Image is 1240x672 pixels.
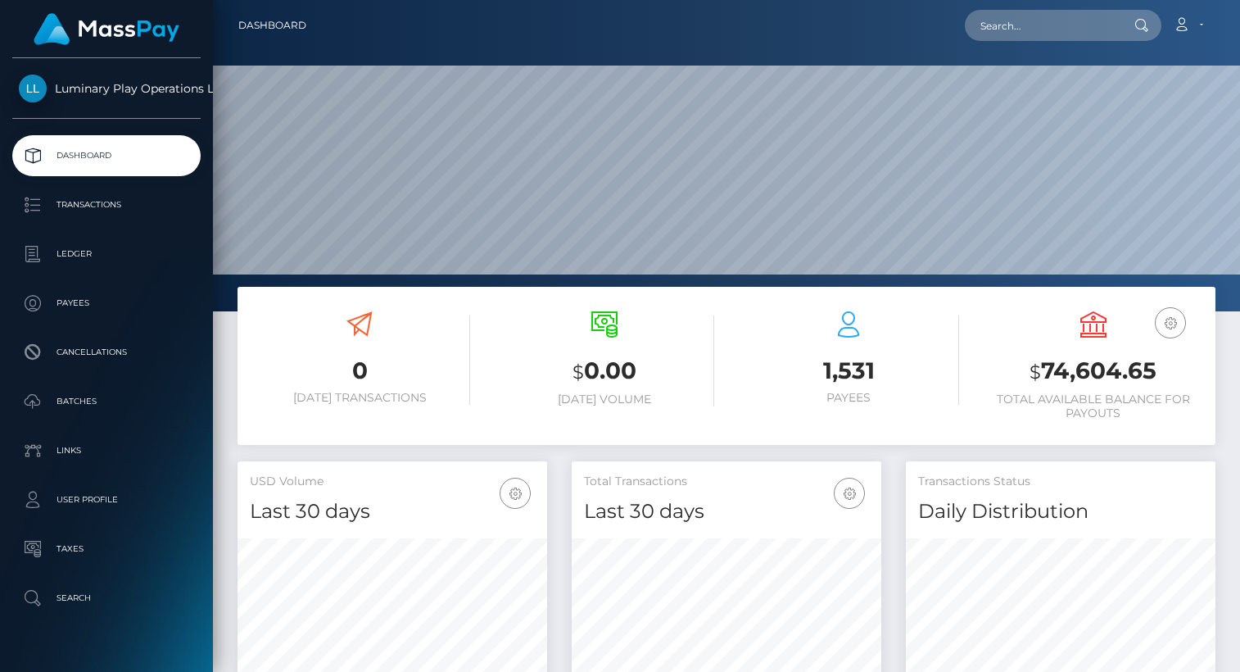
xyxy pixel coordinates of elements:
[984,355,1204,388] h3: 74,604.65
[34,13,179,45] img: MassPay Logo
[19,193,194,217] p: Transactions
[12,234,201,275] a: Ledger
[19,389,194,414] p: Batches
[572,361,584,384] small: $
[584,474,869,490] h5: Total Transactions
[238,8,306,43] a: Dashboard
[19,537,194,561] p: Taxes
[19,340,194,365] p: Cancellations
[739,391,959,405] h6: Payees
[250,474,535,490] h5: USD Volume
[12,332,201,373] a: Cancellations
[918,474,1203,490] h5: Transactions Status
[495,355,715,388] h3: 0.00
[12,578,201,619] a: Search
[1030,361,1041,384] small: $
[12,135,201,176] a: Dashboard
[250,355,470,387] h3: 0
[19,586,194,611] p: Search
[12,283,201,324] a: Payees
[250,391,470,405] h6: [DATE] Transactions
[12,184,201,225] a: Transactions
[584,497,869,526] h4: Last 30 days
[12,479,201,520] a: User Profile
[984,393,1204,420] h6: Total Available Balance for Payouts
[250,497,535,526] h4: Last 30 days
[19,488,194,512] p: User Profile
[739,355,959,387] h3: 1,531
[965,10,1119,41] input: Search...
[19,75,47,102] img: Luminary Play Operations Limited
[12,381,201,422] a: Batches
[495,393,715,406] h6: [DATE] Volume
[918,497,1203,526] h4: Daily Distribution
[19,291,194,316] p: Payees
[12,430,201,471] a: Links
[19,242,194,266] p: Ledger
[12,529,201,570] a: Taxes
[12,81,201,96] span: Luminary Play Operations Limited
[19,143,194,168] p: Dashboard
[19,438,194,463] p: Links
